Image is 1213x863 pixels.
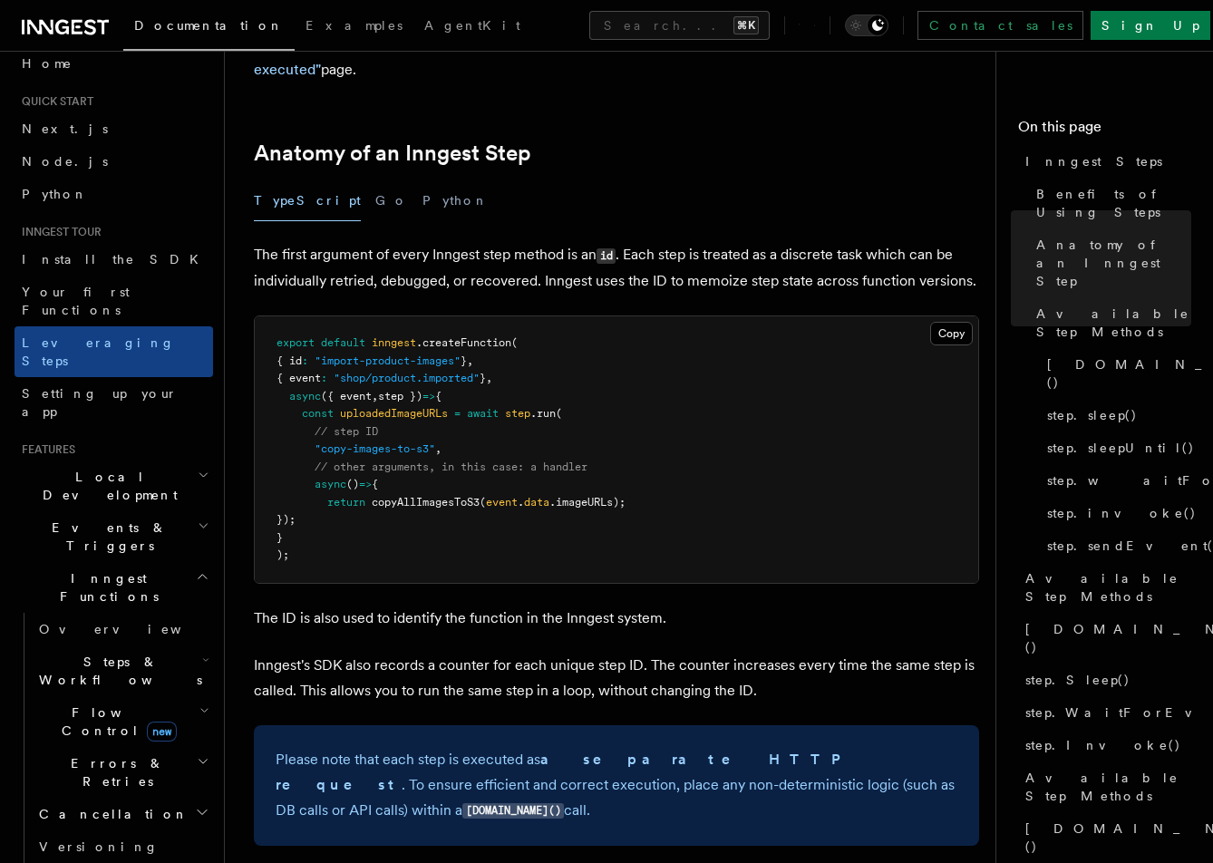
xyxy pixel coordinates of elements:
[556,407,562,420] span: (
[254,32,979,82] p: If you'd like to learn more about how Inngest steps are executed, check the page.
[123,5,295,51] a: Documentation
[306,18,403,33] span: Examples
[15,442,75,457] span: Features
[372,336,416,349] span: inngest
[289,390,321,402] span: async
[1040,529,1191,562] a: step.sendEvent()
[1029,228,1191,297] a: Anatomy of an Inngest Step
[375,180,408,221] button: Go
[32,805,189,823] span: Cancellation
[524,496,549,509] span: data
[39,622,226,636] span: Overview
[315,354,461,367] span: "import-product-images"
[15,562,213,613] button: Inngest Functions
[1018,664,1191,696] a: step.Sleep()
[589,11,770,40] button: Search...⌘K
[435,390,442,402] span: {
[277,336,315,349] span: export
[277,354,302,367] span: { id
[15,112,213,145] a: Next.js
[1029,178,1191,228] a: Benefits of Using Steps
[22,187,88,201] span: Python
[1025,769,1191,805] span: Available Step Methods
[511,336,518,349] span: (
[147,722,177,742] span: new
[39,839,159,854] span: Versioning
[435,442,442,455] span: ,
[378,390,422,402] span: step })
[1047,504,1197,522] span: step.invoke()
[32,613,213,645] a: Overview
[321,336,365,349] span: default
[1018,613,1191,664] a: [DOMAIN_NAME]()
[15,47,213,80] a: Home
[254,141,531,166] a: Anatomy of an Inngest Step
[1018,116,1191,145] h4: On this page
[22,154,108,169] span: Node.js
[15,377,213,428] a: Setting up your app
[277,372,321,384] span: { event
[15,276,213,326] a: Your first Functions
[315,442,435,455] span: "copy-images-to-s3"
[467,354,473,367] span: ,
[340,407,448,420] span: uploadedImageURLs
[467,407,499,420] span: await
[1091,11,1210,40] a: Sign Up
[422,390,435,402] span: =>
[424,18,520,33] span: AgentKit
[321,390,372,402] span: ({ event
[276,747,957,824] p: Please note that each step is executed as . To ensure efficient and correct execution, place any ...
[372,496,480,509] span: copyAllImagesToS3
[22,54,73,73] span: Home
[15,511,213,562] button: Events & Triggers
[480,496,486,509] span: (
[277,531,283,544] span: }
[1029,297,1191,348] a: Available Step Methods
[254,653,979,703] p: Inngest's SDK also records a counter for each unique step ID. The counter increases every time th...
[254,606,979,631] p: The ID is also used to identify the function in the Inngest system.
[1036,185,1191,221] span: Benefits of Using Steps
[505,407,530,420] span: step
[22,285,130,317] span: Your first Functions
[15,461,213,511] button: Local Development
[254,242,979,294] p: The first argument of every Inngest step method is an . Each step is treated as a discrete task w...
[454,407,461,420] span: =
[480,372,486,384] span: }
[413,5,531,49] a: AgentKit
[530,407,556,420] span: .run
[346,478,359,490] span: ()
[549,496,626,509] span: .imageURLs);
[22,335,175,368] span: Leveraging Steps
[32,754,197,790] span: Errors & Retries
[1040,464,1191,497] a: step.waitForEvent()
[597,248,616,264] code: id
[22,121,108,136] span: Next.js
[32,653,202,689] span: Steps & Workflows
[518,496,524,509] span: .
[315,461,587,473] span: // other arguments, in this case: a handler
[1047,439,1195,457] span: step.sleepUntil()
[22,252,209,267] span: Install the SDK
[1025,736,1181,754] span: step.Invoke()
[302,407,334,420] span: const
[32,747,213,798] button: Errors & Retries
[334,372,480,384] span: "shop/product.imported"
[15,178,213,210] a: Python
[15,569,196,606] span: Inngest Functions
[462,803,564,819] code: [DOMAIN_NAME]()
[15,94,93,109] span: Quick start
[359,478,372,490] span: =>
[917,11,1083,40] a: Contact sales
[1018,812,1191,863] a: [DOMAIN_NAME]()
[422,180,489,221] button: Python
[276,751,852,793] strong: a separate HTTP request
[1047,406,1138,424] span: step.sleep()
[1025,569,1191,606] span: Available Step Methods
[1025,671,1131,689] span: step.Sleep()
[1018,761,1191,812] a: Available Step Methods
[372,390,378,402] span: ,
[372,478,378,490] span: {
[32,696,213,747] button: Flow Controlnew
[15,519,198,555] span: Events & Triggers
[486,372,492,384] span: ,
